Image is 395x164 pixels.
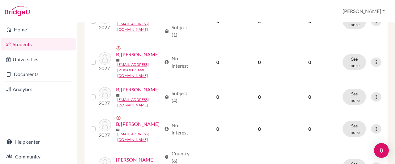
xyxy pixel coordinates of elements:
[116,120,160,128] a: B, [PERSON_NAME]
[116,46,122,51] span: error_outline
[197,42,238,82] td: 0
[164,122,194,136] div: No interest
[164,90,194,104] div: Subject (4)
[116,115,122,120] span: error_outline
[1,23,76,36] a: Home
[374,143,389,158] div: Open Intercom Messenger
[99,99,111,107] p: 2027
[343,54,366,70] button: See more
[343,121,366,137] button: See more
[116,51,160,58] a: B, [PERSON_NAME]
[343,89,366,105] button: See more
[197,82,238,112] td: 0
[1,83,76,95] a: Analytics
[238,112,281,146] td: 0
[238,42,281,82] td: 0
[1,38,76,50] a: Students
[99,65,111,72] p: 2027
[164,55,194,70] div: No interest
[164,24,194,38] div: Subject (1)
[99,119,111,131] img: B, Madesh
[117,131,161,142] a: [EMAIL_ADDRESS][DOMAIN_NAME]
[284,58,335,66] p: 0
[99,131,111,139] p: 2027
[284,93,335,101] p: 0
[164,94,169,99] span: local_library
[1,53,76,66] a: Universities
[99,87,111,99] img: B, Lohitha
[116,94,120,97] span: mail
[1,136,76,148] a: Help center
[197,112,238,146] td: 0
[116,86,160,93] a: B, [PERSON_NAME]
[284,125,335,133] p: 0
[99,24,111,31] p: 2027
[164,126,169,131] span: account_circle
[5,6,30,16] img: Bridge-U
[117,21,161,32] a: [EMAIL_ADDRESS][DOMAIN_NAME]
[116,58,120,62] span: mail
[116,156,155,163] a: [PERSON_NAME]
[99,52,111,65] img: B, Jashwanth
[1,150,76,163] a: Community
[116,128,120,132] span: mail
[238,82,281,112] td: 0
[164,155,169,160] span: location_on
[1,68,76,80] a: Documents
[164,29,169,34] span: local_library
[340,5,388,17] button: [PERSON_NAME]
[117,97,161,108] a: [EMAIL_ADDRESS][DOMAIN_NAME]
[117,62,161,78] a: [EMAIL_ADDRESS][PERSON_NAME][DOMAIN_NAME]
[164,60,169,65] span: account_circle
